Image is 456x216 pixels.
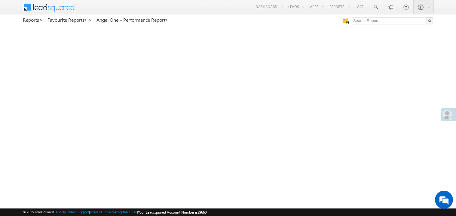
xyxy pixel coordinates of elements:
[114,210,137,214] a: Acceptable Use
[90,210,113,214] a: Terms of Service
[47,17,92,23] a: Favourite Reports >
[88,16,92,23] span: >
[352,17,433,24] input: Search Reports
[343,18,349,24] img: Manage all your saved reports!
[23,17,43,23] a: Reports>
[56,210,64,214] a: About
[23,209,207,215] span: © 2025 LeadSquared | | | | |
[39,16,43,23] span: >
[96,17,168,23] a: Angel One – Performance Report
[65,210,89,214] a: Contact Support
[197,210,207,214] span: 39660
[138,210,207,214] span: Your Leadsquared Account Number is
